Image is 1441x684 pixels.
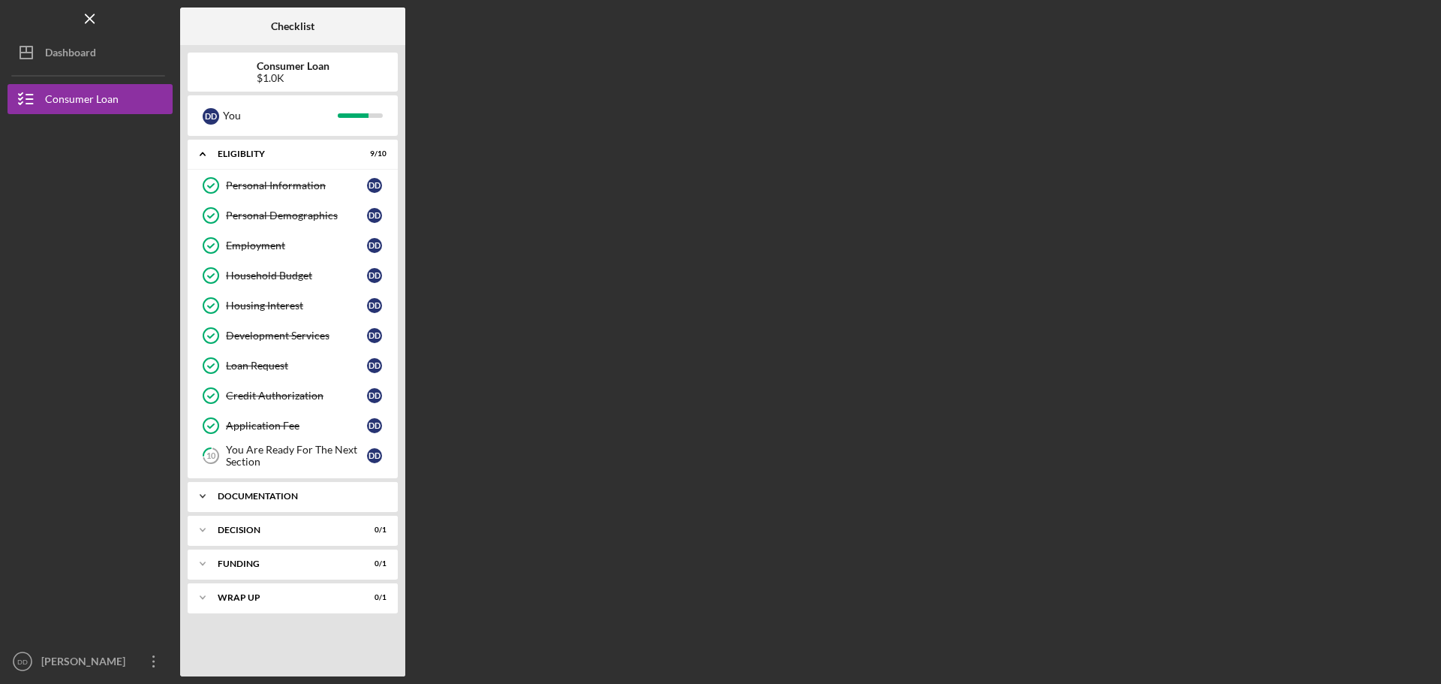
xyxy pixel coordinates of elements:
div: Credit Authorization [226,390,367,402]
text: DD [17,658,28,666]
div: 0 / 1 [359,526,387,535]
button: Dashboard [8,38,173,68]
div: You Are Ready For The Next Section [226,444,367,468]
div: Housing Interest [226,300,367,312]
div: D D [367,418,382,433]
button: DD[PERSON_NAME] [8,646,173,676]
div: D D [367,388,382,403]
div: D D [367,328,382,343]
b: Consumer Loan [257,60,329,72]
a: EmploymentDD [195,231,390,261]
div: 9 / 10 [359,149,387,158]
a: Loan RequestDD [195,351,390,381]
a: 10You Are Ready For The Next SectionDD [195,441,390,471]
div: D D [367,238,382,253]
div: You [223,103,338,128]
b: Checklist [271,20,314,32]
tspan: 10 [206,451,216,461]
div: Personal Information [226,179,367,191]
div: Wrap up [218,593,349,602]
div: Documentation [218,492,379,501]
div: Personal Demographics [226,209,367,221]
div: D D [367,448,382,463]
div: Dashboard [45,38,96,71]
a: Personal DemographicsDD [195,200,390,231]
div: D D [367,298,382,313]
button: Consumer Loan [8,84,173,114]
div: D D [367,268,382,283]
a: Development ServicesDD [195,321,390,351]
div: Consumer Loan [45,84,119,118]
div: [PERSON_NAME] [38,646,135,680]
div: 0 / 1 [359,593,387,602]
div: D D [367,178,382,193]
div: 0 / 1 [359,559,387,568]
div: D D [367,208,382,223]
div: Decision [218,526,349,535]
div: Development Services [226,330,367,342]
div: Loan Request [226,360,367,372]
a: Household BudgetDD [195,261,390,291]
div: Household Budget [226,270,367,282]
a: Application FeeDD [195,411,390,441]
div: Application Fee [226,420,367,432]
div: D D [203,108,219,125]
div: Funding [218,559,349,568]
div: D D [367,358,382,373]
a: Credit AuthorizationDD [195,381,390,411]
div: $1.0K [257,72,329,84]
div: Eligiblity [218,149,349,158]
a: Personal InformationDD [195,170,390,200]
div: Employment [226,240,367,252]
a: Housing InterestDD [195,291,390,321]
